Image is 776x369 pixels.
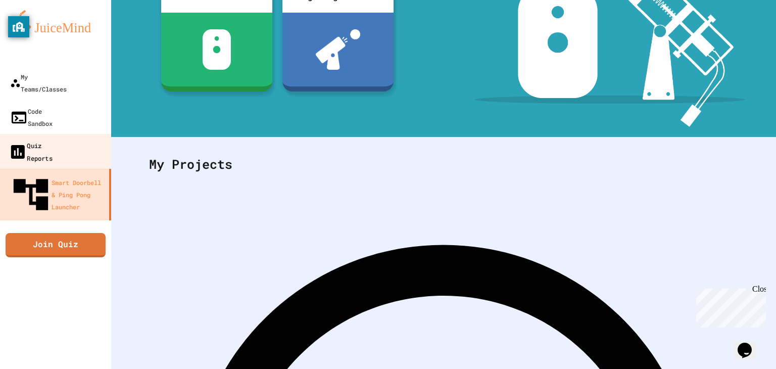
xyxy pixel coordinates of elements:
img: ppl-with-ball.png [316,29,361,70]
iframe: chat widget [734,329,766,359]
div: My Teams/Classes [10,71,67,95]
div: Smart Doorbell & Ping Pong Launcher [10,174,105,215]
img: sdb-white.svg [203,29,231,70]
a: Join Quiz [6,233,106,257]
div: Quiz Reports [9,139,53,164]
div: My Projects [139,145,748,184]
button: privacy banner [8,16,29,37]
div: Chat with us now!Close [4,4,70,64]
div: Code Sandbox [10,105,53,129]
img: logo-orange.svg [10,10,101,36]
iframe: chat widget [692,285,766,328]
